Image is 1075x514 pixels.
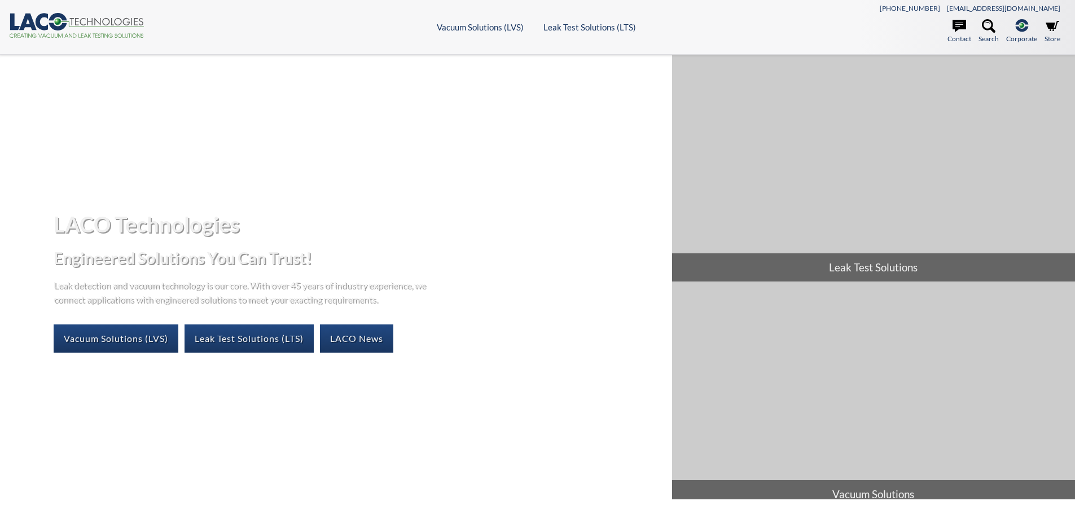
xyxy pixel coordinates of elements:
[54,278,432,306] p: Leak detection and vacuum technology is our core. With over 45 years of industry experience, we c...
[979,19,999,44] a: Search
[437,22,524,32] a: Vacuum Solutions (LVS)
[54,324,178,353] a: Vacuum Solutions (LVS)
[672,282,1075,508] a: Vacuum Solutions
[1006,33,1037,44] span: Corporate
[54,210,662,238] h1: LACO Technologies
[672,55,1075,282] a: Leak Test Solutions
[543,22,636,32] a: Leak Test Solutions (LTS)
[947,19,971,44] a: Contact
[185,324,314,353] a: Leak Test Solutions (LTS)
[320,324,393,353] a: LACO News
[947,4,1060,12] a: [EMAIL_ADDRESS][DOMAIN_NAME]
[672,253,1075,282] span: Leak Test Solutions
[54,248,662,269] h2: Engineered Solutions You Can Trust!
[880,4,940,12] a: [PHONE_NUMBER]
[1045,19,1060,44] a: Store
[672,480,1075,508] span: Vacuum Solutions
